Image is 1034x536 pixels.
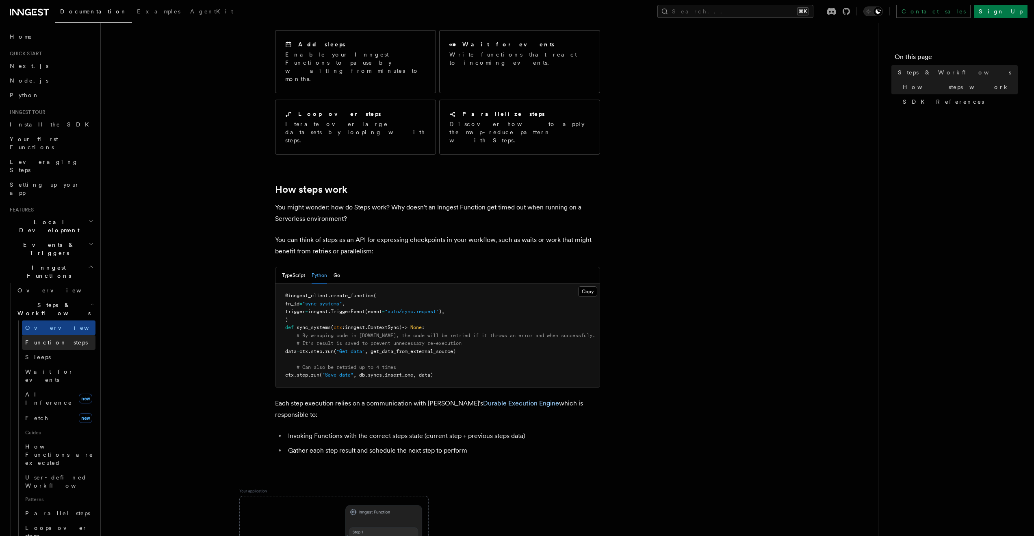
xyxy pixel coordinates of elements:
a: Setting up your app [7,177,95,200]
p: You might wonder: how do Steps work? Why doesn't an Inngest Function get timed out when running o... [275,202,600,224]
span: Overview [25,325,109,331]
span: = [305,309,308,314]
span: . [308,349,311,354]
span: Features [7,207,34,213]
span: AgentKit [190,8,233,15]
a: Documentation [55,2,132,23]
span: How Functions are executed [25,443,93,466]
span: . [308,372,311,378]
span: Steps & Workflows [14,301,91,317]
a: How steps work [900,80,1018,94]
span: Quick start [7,50,42,57]
a: Contact sales [896,5,971,18]
a: How steps work [275,184,347,195]
span: ctx [334,325,342,330]
span: step [311,349,322,354]
p: Enable your Inngest Functions to pause by waiting from minutes to months. [285,50,426,83]
a: Node.js [7,73,95,88]
span: : [422,325,425,330]
span: , [342,301,345,307]
span: Your first Functions [10,136,58,150]
span: , get_data_from_external_source) [365,349,456,354]
button: Search...⌘K [657,5,813,18]
span: # By wrapping code in [DOMAIN_NAME], the code will be retried if it throws an error and when succ... [297,333,595,338]
button: Python [312,267,327,284]
span: def [285,325,294,330]
button: Events & Triggers [7,237,95,260]
li: Invoking Functions with the correct steps state (current step + previous steps data) [286,430,600,442]
span: Sleeps [25,354,51,360]
p: Iterate over large datasets by looping with steps. [285,120,426,144]
button: Inngest Functions [7,260,95,283]
p: Each step execution relies on a communication with [PERSON_NAME]'s which is responsible to: [275,398,600,421]
span: fn_id [285,301,299,307]
h2: Parallelize steps [462,110,545,118]
a: Next.js [7,59,95,73]
span: ctx [285,372,294,378]
a: Parallelize stepsDiscover how to apply the map-reduce pattern with Steps. [439,100,600,155]
span: Node.js [10,77,48,84]
span: ctx [299,349,308,354]
span: Local Development [7,218,89,234]
a: Overview [14,283,95,298]
a: Steps & Workflows [895,65,1018,80]
span: new [79,394,92,403]
span: Guides [22,426,95,439]
span: step [297,372,308,378]
span: = [299,301,302,307]
span: TriggerEvent [331,309,365,314]
span: ( [331,325,334,330]
span: # Can also be retried up to 4 times [297,364,396,370]
span: "auto/sync.request" [385,309,439,314]
button: Steps & Workflows [14,298,95,320]
button: Toggle dark mode [863,7,883,16]
span: Home [10,33,33,41]
span: ( [319,372,322,378]
span: run [311,372,319,378]
span: "Get data" [336,349,365,354]
p: Write functions that react to incoming events. [449,50,590,67]
span: Documentation [60,8,127,15]
span: inngest. [308,309,331,314]
span: create_function [331,293,373,299]
button: Local Development [7,215,95,237]
span: , db.syncs.insert_one, data) [353,372,433,378]
a: Loop over stepsIterate over large datasets by looping with steps. [275,100,436,155]
p: Discover how to apply the map-reduce pattern with Steps. [449,120,590,144]
span: Inngest Functions [7,264,88,280]
span: . [294,372,297,378]
span: Fetch [25,415,49,421]
span: Examples [137,8,180,15]
span: Parallel steps [25,510,90,516]
span: @inngest_client [285,293,328,299]
span: ( [334,349,336,354]
a: Durable Execution Engine [483,399,559,407]
a: Wait for eventsWrite functions that react to incoming events. [439,30,600,93]
span: "sync-systems" [302,301,342,307]
span: AI Inference [25,391,72,406]
a: SDK References [900,94,1018,109]
span: None [410,325,422,330]
button: TypeScript [282,267,305,284]
span: Python [10,92,39,98]
a: Python [7,88,95,102]
span: . [322,349,325,354]
a: Overview [22,320,95,335]
a: Sleeps [22,350,95,364]
span: Function steps [25,339,88,346]
button: Go [334,267,340,284]
h2: Wait for events [462,40,555,48]
a: Install the SDK [7,117,95,132]
span: run [325,349,334,354]
span: # It's result is saved to prevent unnecessary re-execution [297,340,462,346]
span: sync_systems [297,325,331,330]
span: (event [365,309,382,314]
a: Leveraging Steps [7,155,95,177]
span: Next.js [10,63,48,69]
span: inngest [345,325,365,330]
a: AgentKit [185,2,238,22]
a: Home [7,29,95,44]
a: Fetchnew [22,410,95,426]
span: Leveraging Steps [10,159,78,173]
span: User-defined Workflows [25,474,98,489]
